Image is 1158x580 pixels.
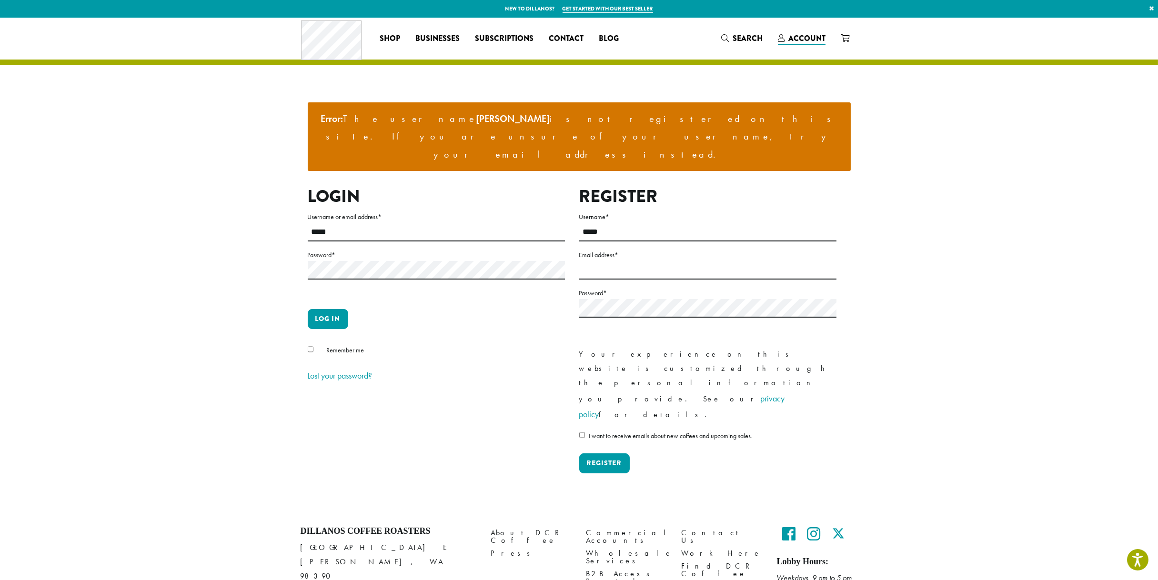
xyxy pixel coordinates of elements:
[491,547,572,560] a: Press
[308,309,348,329] button: Log in
[308,186,565,207] h2: Login
[579,453,630,473] button: Register
[777,557,858,567] h5: Lobby Hours:
[579,393,785,420] a: privacy policy
[301,526,477,537] h4: Dillanos Coffee Roasters
[372,31,408,46] a: Shop
[579,186,836,207] h2: Register
[380,33,400,45] span: Shop
[589,431,752,440] span: I want to receive emails about new coffees and upcoming sales.
[491,526,572,547] a: About DCR Coffee
[563,5,653,13] a: Get started with our best seller
[682,526,763,547] a: Contact Us
[788,33,826,44] span: Account
[579,347,836,422] p: Your experience on this website is customized through the personal information you provide. See o...
[733,33,763,44] span: Search
[579,211,836,223] label: Username
[326,346,364,354] span: Remember me
[476,112,550,125] strong: [PERSON_NAME]
[586,547,667,567] a: Wholesale Services
[599,33,619,45] span: Blog
[579,249,836,261] label: Email address
[321,112,343,125] strong: Error:
[682,547,763,560] a: Work Here
[549,33,584,45] span: Contact
[579,287,836,299] label: Password
[586,526,667,547] a: Commercial Accounts
[308,211,565,223] label: Username or email address
[308,370,373,381] a: Lost your password?
[308,249,565,261] label: Password
[315,110,843,164] li: The username is not registered on this site. If you are unsure of your username, try your email a...
[579,432,585,438] input: I want to receive emails about new coffees and upcoming sales.
[714,30,770,46] a: Search
[475,33,534,45] span: Subscriptions
[415,33,460,45] span: Businesses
